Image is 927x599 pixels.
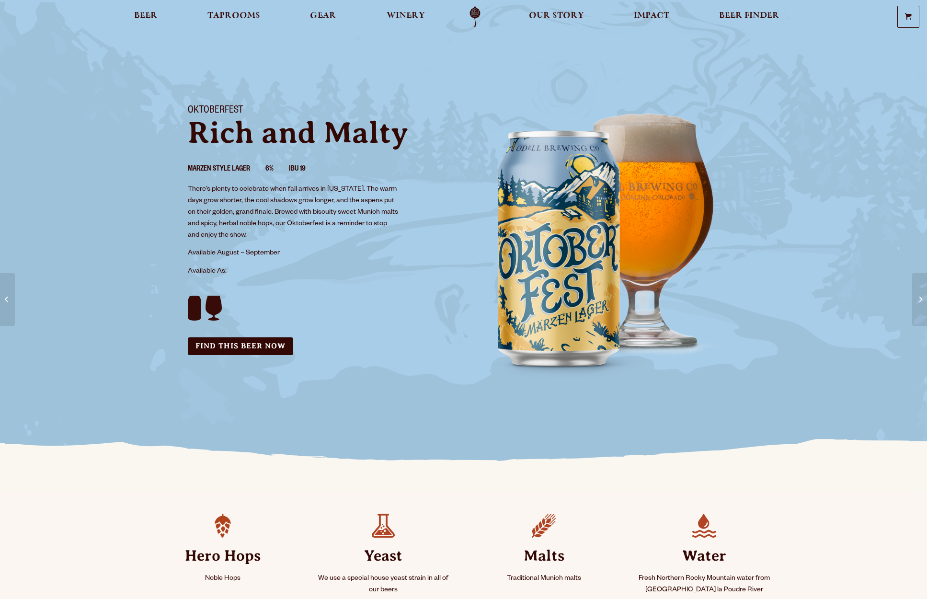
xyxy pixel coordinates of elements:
[713,6,786,28] a: Beer Finder
[188,117,452,148] p: Rich and Malty
[201,6,266,28] a: Taprooms
[134,12,158,20] span: Beer
[188,105,452,117] h1: Oktoberfest
[154,538,292,573] strong: Hero Hops
[188,163,265,176] li: Marzen Style Lager
[188,266,452,277] p: Available As:
[128,6,164,28] a: Beer
[154,573,292,585] p: Noble Hops
[304,6,343,28] a: Gear
[636,538,773,573] strong: Water
[636,573,773,596] p: Fresh Northern Rocky Mountain water from [GEOGRAPHIC_DATA] la Poudre River
[265,163,289,176] li: 6%
[475,538,613,573] strong: Malts
[719,12,779,20] span: Beer Finder
[315,573,452,596] p: We use a special house yeast strain in all of our beers
[628,6,675,28] a: Impact
[457,6,493,28] a: Odell Home
[188,184,400,242] p: There’s plenty to celebrate when fall arrives in [US_STATE]. The warm days grow shorter, the cool...
[315,538,452,573] strong: Yeast
[464,93,751,381] img: Image of can and pour
[188,337,293,355] a: Find this Beer Now
[380,6,431,28] a: Winery
[387,12,425,20] span: Winery
[475,573,613,585] p: Traditional Munich malts
[529,12,584,20] span: Our Story
[523,6,590,28] a: Our Story
[310,12,336,20] span: Gear
[207,12,260,20] span: Taprooms
[634,12,669,20] span: Impact
[289,163,321,176] li: IBU 19
[188,248,400,259] p: Available August – September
